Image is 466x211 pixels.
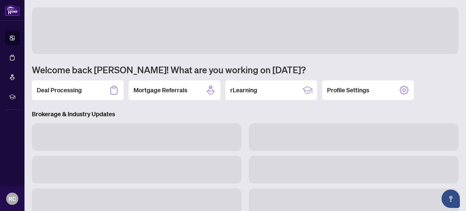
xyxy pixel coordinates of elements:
[327,86,369,94] h2: Profile Settings
[32,64,459,75] h1: Welcome back [PERSON_NAME]! What are you working on [DATE]?
[230,86,257,94] h2: rLearning
[37,86,82,94] h2: Deal Processing
[133,86,187,94] h2: Mortgage Referrals
[9,194,16,203] span: RC
[32,110,459,118] h3: Brokerage & Industry Updates
[442,190,460,208] button: Open asap
[5,5,20,16] img: logo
